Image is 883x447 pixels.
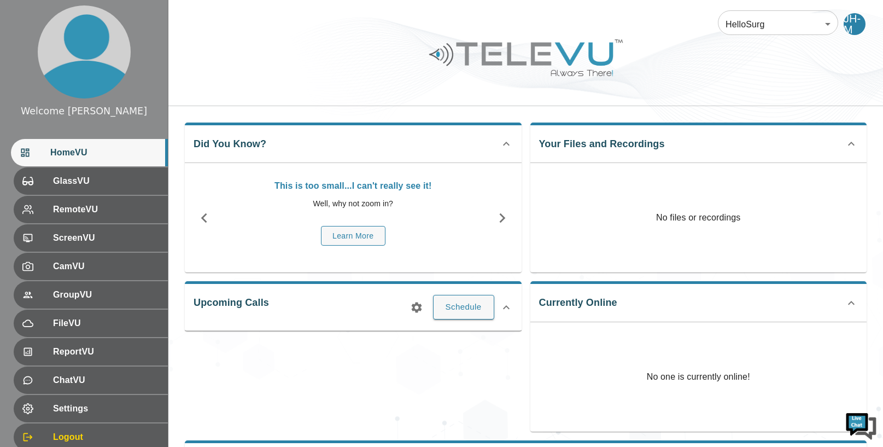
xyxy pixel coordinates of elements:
p: This is too small...I can't really see it! [229,179,477,193]
div: CamVU [14,253,168,280]
div: RemoteVU [14,196,168,223]
span: FileVU [53,317,159,330]
span: GlassVU [53,175,159,188]
div: HelloSurg [718,9,838,39]
p: Well, why not zoom in? [229,198,477,210]
div: FileVU [14,310,168,337]
span: ScreenVU [53,231,159,245]
span: ChatVU [53,374,159,387]
div: Settings [14,395,168,422]
img: Chat Widget [845,409,878,442]
p: No one is currently online! [647,322,750,432]
div: ChatVU [14,367,168,394]
img: profile.png [38,5,131,98]
div: Welcome [PERSON_NAME] [21,104,147,118]
div: ScreenVU [14,224,168,252]
span: HomeVU [50,146,159,159]
p: No files or recordings [530,163,867,272]
span: GroupVU [53,288,159,301]
div: GroupVU [14,281,168,309]
span: Logout [53,431,159,444]
div: ReportVU [14,338,168,365]
span: RemoteVU [53,203,159,216]
div: GlassVU [14,167,168,195]
span: Settings [53,402,159,415]
div: HomeVU [11,139,168,166]
button: Learn More [321,226,385,246]
span: CamVU [53,260,159,273]
img: Logo [428,35,624,80]
span: ReportVU [53,345,159,358]
button: Schedule [433,295,494,319]
div: JH-M [844,13,866,35]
